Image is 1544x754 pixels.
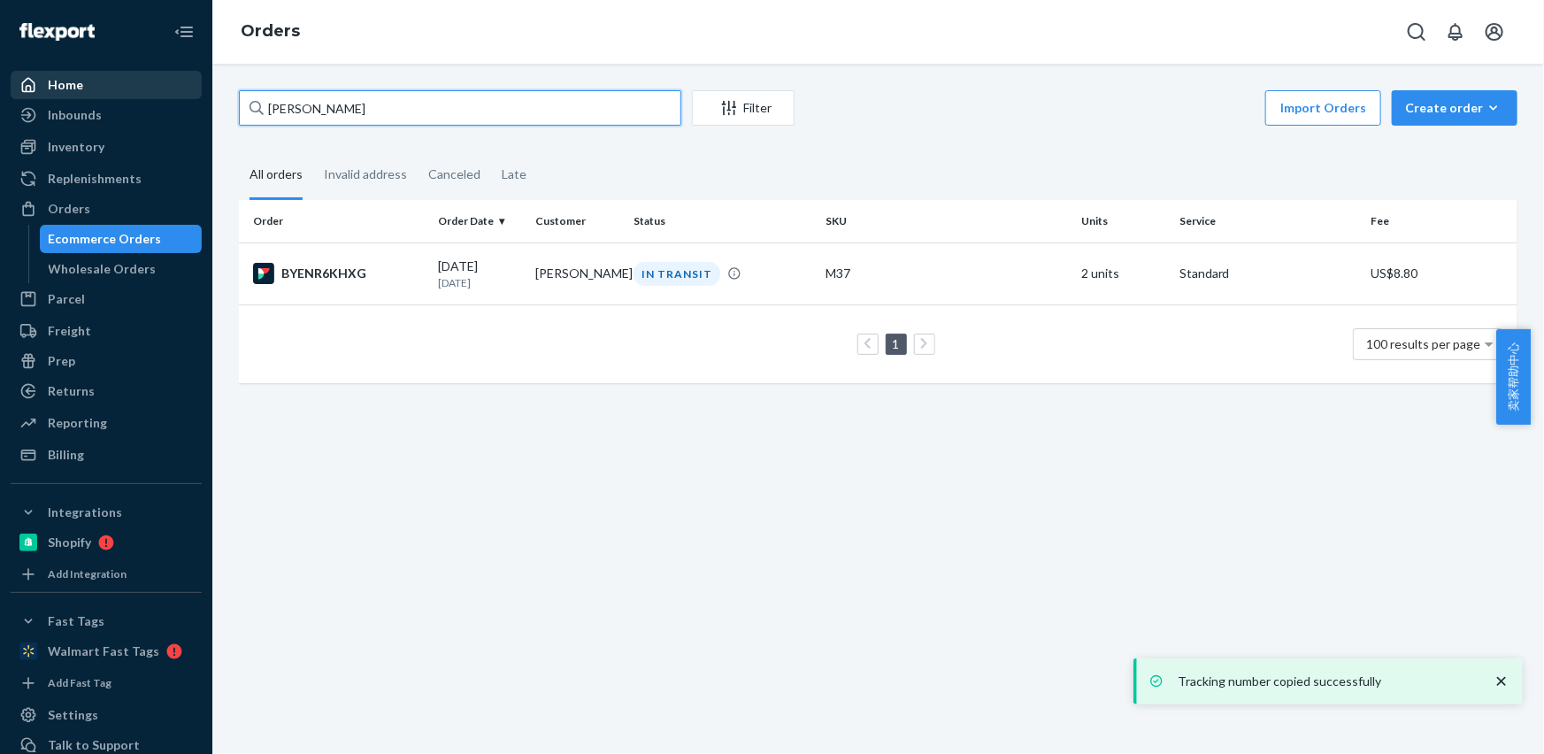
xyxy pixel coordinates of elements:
[19,23,95,41] img: Flexport logo
[11,701,202,729] a: Settings
[1477,14,1512,50] button: Open account menu
[48,382,95,400] div: Returns
[1405,99,1504,117] div: Create order
[11,101,202,129] a: Inbounds
[40,255,203,283] a: Wholesale Orders
[48,566,127,581] div: Add Integration
[253,263,424,284] div: BYENR6KHXG
[536,213,620,228] div: Customer
[1493,673,1510,690] svg: close toast
[529,242,627,304] td: [PERSON_NAME]
[431,200,529,242] th: Order Date
[48,76,83,94] div: Home
[48,706,98,724] div: Settings
[502,151,526,197] div: Late
[1074,242,1172,304] td: 2 units
[1179,265,1357,282] p: Standard
[11,637,202,666] a: Walmart Fast Tags
[11,285,202,313] a: Parcel
[11,165,202,193] a: Replenishments
[438,275,522,290] p: [DATE]
[48,200,90,218] div: Orders
[241,21,300,41] a: Orders
[48,675,111,690] div: Add Fast Tag
[1364,242,1517,304] td: US$8.80
[48,642,159,660] div: Walmart Fast Tags
[11,409,202,437] a: Reporting
[48,612,104,630] div: Fast Tags
[11,441,202,469] a: Billing
[692,90,795,126] button: Filter
[1496,329,1531,425] button: 卖家帮助中心
[1399,14,1434,50] button: Open Search Box
[1392,90,1517,126] button: Create order
[11,133,202,161] a: Inventory
[1178,673,1475,690] p: Tracking number copied successfully
[48,504,122,521] div: Integrations
[626,200,818,242] th: Status
[324,151,407,197] div: Invalid address
[11,71,202,99] a: Home
[48,534,91,551] div: Shopify
[826,265,1067,282] div: M37
[11,195,202,223] a: Orders
[11,564,202,585] a: Add Integration
[11,347,202,375] a: Prep
[1074,200,1172,242] th: Units
[48,736,140,754] div: Talk to Support
[49,260,157,278] div: Wholesale Orders
[11,607,202,635] button: Fast Tags
[239,200,431,242] th: Order
[48,352,75,370] div: Prep
[48,446,84,464] div: Billing
[11,528,202,557] a: Shopify
[438,258,522,290] div: [DATE]
[11,377,202,405] a: Returns
[48,106,102,124] div: Inbounds
[48,414,107,432] div: Reporting
[166,14,202,50] button: Close Navigation
[818,200,1074,242] th: SKU
[1367,336,1481,351] span: 100 results per page
[1364,200,1517,242] th: Fee
[1438,14,1473,50] button: Open notifications
[48,290,85,308] div: Parcel
[48,322,91,340] div: Freight
[48,138,104,156] div: Inventory
[48,170,142,188] div: Replenishments
[250,151,303,200] div: All orders
[428,151,480,197] div: Canceled
[239,90,681,126] input: Search orders
[889,336,903,351] a: Page 1 is your current page
[49,230,162,248] div: Ecommerce Orders
[11,317,202,345] a: Freight
[227,6,314,58] ol: breadcrumbs
[693,99,794,117] div: Filter
[1172,200,1364,242] th: Service
[40,225,203,253] a: Ecommerce Orders
[1265,90,1381,126] button: Import Orders
[11,498,202,527] button: Integrations
[11,673,202,694] a: Add Fast Tag
[634,262,720,286] div: IN TRANSIT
